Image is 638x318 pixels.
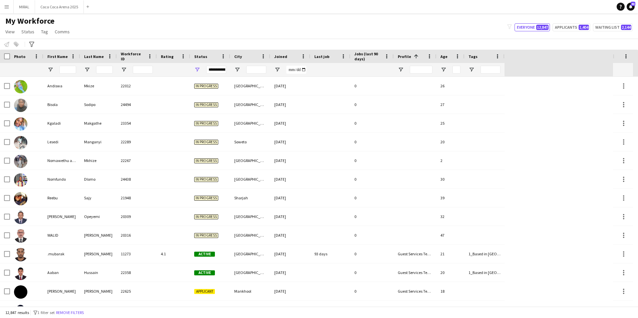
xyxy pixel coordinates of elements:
[117,245,157,263] div: 11273
[230,170,270,188] div: [GEOGRAPHIC_DATA]
[274,67,280,73] button: Open Filter Menu
[14,173,27,187] img: Nomfundo Dlomo
[43,207,80,226] div: [PERSON_NAME]
[230,133,270,151] div: Soweto
[43,114,80,132] div: Kgaladi
[80,77,117,95] div: Mkize
[80,95,117,114] div: Sodipo
[14,136,27,149] img: Lesedi Manganyi
[194,84,218,89] span: In progress
[117,207,157,226] div: 20309
[55,309,85,316] button: Remove filters
[350,114,394,132] div: 0
[436,95,464,114] div: 27
[14,155,27,168] img: Nomawethu angel Mkhize
[536,25,549,30] span: 12,847
[84,54,104,59] span: Last Name
[14,267,27,280] img: Aaban Hussain
[52,27,72,36] a: Comms
[350,263,394,282] div: 0
[354,51,382,61] span: Jobs (last 90 days)
[230,95,270,114] div: [GEOGRAPHIC_DATA]
[59,66,76,74] input: First Name Filter Input
[194,270,215,275] span: Active
[436,151,464,170] div: 2
[394,263,436,282] div: Guest Services Team
[452,66,460,74] input: Age Filter Input
[194,289,215,294] span: Applicant
[14,248,27,261] img: .mubarak Ali
[631,2,635,6] span: 43
[194,140,218,145] span: In progress
[80,207,117,226] div: Opeyemi
[5,29,15,35] span: View
[350,282,394,300] div: 0
[117,263,157,282] div: 22358
[117,133,157,151] div: 22289
[234,67,240,73] button: Open Filter Menu
[43,189,80,207] div: Reebu
[286,66,306,74] input: Joined Filter Input
[41,29,48,35] span: Tag
[440,54,447,59] span: Age
[80,189,117,207] div: Sajy
[270,245,310,263] div: [DATE]
[14,211,27,224] img: Sadare Opeyemi
[38,27,51,36] a: Tag
[117,170,157,188] div: 24438
[481,66,501,74] input: Tags Filter Input
[436,263,464,282] div: 20
[350,95,394,114] div: 0
[96,66,113,74] input: Last Name Filter Input
[464,245,505,263] div: 1_Based in [GEOGRAPHIC_DATA], 2_English Level = 3/3 Excellent, 4_EA Active, [GEOGRAPHIC_DATA]
[194,252,215,257] span: Active
[621,25,631,30] span: 2,144
[230,77,270,95] div: [GEOGRAPHIC_DATA]
[80,170,117,188] div: Dlomo
[436,282,464,300] div: 18
[270,151,310,170] div: [DATE]
[80,151,117,170] div: Mkhize
[194,67,200,73] button: Open Filter Menu
[43,263,80,282] div: Aaban
[37,310,55,315] span: 1 filter set
[230,207,270,226] div: [GEOGRAPHIC_DATA]
[270,189,310,207] div: [DATE]
[270,207,310,226] div: [DATE]
[117,282,157,300] div: 22625
[84,67,90,73] button: Open Filter Menu
[350,226,394,244] div: 0
[398,54,411,59] span: Profile
[43,282,80,300] div: [PERSON_NAME]
[43,245,80,263] div: .mubarak
[43,77,80,95] div: Andiswa
[230,114,270,132] div: [GEOGRAPHIC_DATA]
[14,117,27,131] img: Kgaladi Makgathe
[398,67,404,73] button: Open Filter Menu
[230,189,270,207] div: Sharjah
[553,23,590,31] button: Applicants1,404
[350,189,394,207] div: 0
[80,263,117,282] div: Hussain
[14,99,27,112] img: Bisola Sodipo
[117,95,157,114] div: 24494
[14,54,25,59] span: Photo
[234,54,242,59] span: City
[14,0,35,13] button: MIRAL
[230,245,270,263] div: [GEOGRAPHIC_DATA]
[270,114,310,132] div: [DATE]
[117,114,157,132] div: 23354
[436,170,464,188] div: 30
[627,3,635,11] a: 43
[47,67,53,73] button: Open Filter Menu
[436,189,464,207] div: 39
[55,29,70,35] span: Comms
[246,66,266,74] input: City Filter Input
[230,282,270,300] div: Mankhool
[80,133,117,151] div: Manganyi
[35,0,84,13] button: Coca Coca Arena 2025
[14,80,27,93] img: Andiswa Mkize
[394,282,436,300] div: Guest Services Team
[5,16,54,26] span: My Workforce
[436,226,464,244] div: 47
